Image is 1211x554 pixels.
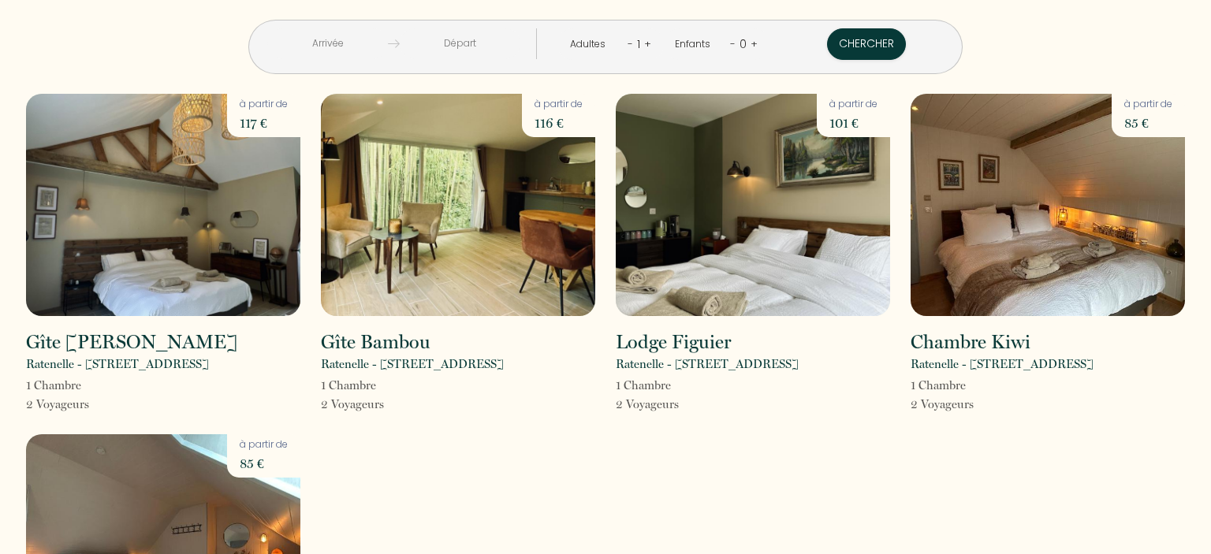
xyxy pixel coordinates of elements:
h2: Lodge Figuier [616,333,731,351]
p: 1 Chambre [321,376,384,395]
p: Ratenelle - [STREET_ADDRESS] [911,355,1094,374]
img: rental-image [911,94,1185,316]
p: 116 € [535,112,583,134]
img: rental-image [616,94,890,316]
img: rental-image [321,94,595,316]
a: + [751,36,758,51]
div: 1 [633,32,644,57]
span: s [969,397,974,411]
h2: Gîte [PERSON_NAME] [26,333,237,351]
div: Adultes [570,37,611,52]
p: 1 Chambre [911,376,974,395]
p: Ratenelle - [STREET_ADDRESS] [321,355,504,374]
a: + [644,36,651,51]
img: rental-image [26,94,300,316]
p: à partir de [829,97,878,112]
a: - [628,36,633,51]
a: - [730,36,736,51]
p: 2 Voyageur [911,395,974,414]
p: 101 € [829,112,878,134]
p: 2 Voyageur [321,395,384,414]
h2: Chambre Kiwi [911,333,1030,351]
p: 2 Voyageur [26,395,89,414]
input: Départ [400,28,520,59]
p: 2 Voyageur [616,395,679,414]
p: 117 € [240,112,288,134]
span: s [84,397,89,411]
p: à partir de [535,97,583,112]
p: à partir de [240,97,288,112]
p: à partir de [1124,97,1172,112]
span: s [379,397,384,411]
p: 85 € [240,452,288,474]
span: s [674,397,679,411]
p: 1 Chambre [616,376,679,395]
p: Ratenelle - [STREET_ADDRESS] [26,355,209,374]
img: guests [388,38,400,50]
p: à partir de [240,437,288,452]
p: 85 € [1124,112,1172,134]
input: Arrivée [267,28,388,59]
div: 0 [736,32,751,57]
h2: Gîte Bambou [321,333,430,351]
div: Enfants [675,37,716,52]
p: Ratenelle - [STREET_ADDRESS] [616,355,799,374]
p: 1 Chambre [26,376,89,395]
button: Chercher [827,28,906,60]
